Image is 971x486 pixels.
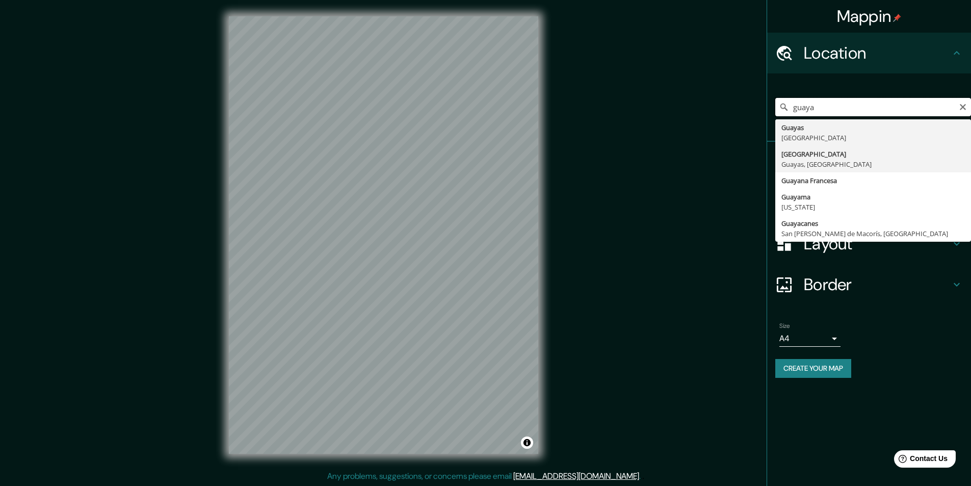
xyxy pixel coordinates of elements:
button: Create your map [775,359,851,378]
div: Style [767,183,971,223]
iframe: Help widget launcher [880,446,960,475]
div: Location [767,33,971,73]
div: San [PERSON_NAME] de Macorís, [GEOGRAPHIC_DATA] [781,228,965,239]
a: [EMAIL_ADDRESS][DOMAIN_NAME] [513,471,639,481]
div: Guayas, [GEOGRAPHIC_DATA] [781,159,965,169]
h4: Mappin [837,6,902,27]
div: Guayacanes [781,218,965,228]
div: Guayas [781,122,965,133]
button: Clear [959,101,967,111]
input: Pick your city or area [775,98,971,116]
div: Layout [767,223,971,264]
div: [US_STATE] [781,202,965,212]
button: Toggle attribution [521,437,533,449]
div: Guayama [781,192,965,202]
div: [GEOGRAPHIC_DATA] [781,149,965,159]
canvas: Map [229,16,538,454]
h4: Layout [804,234,951,254]
div: . [642,470,644,482]
p: Any problems, suggestions, or concerns please email . [327,470,641,482]
h4: Location [804,43,951,63]
div: Pins [767,142,971,183]
div: . [641,470,642,482]
div: Guayana Francesa [781,175,965,186]
label: Size [779,322,790,330]
div: Border [767,264,971,305]
img: pin-icon.png [893,14,901,22]
div: A4 [779,330,841,347]
h4: Border [804,274,951,295]
div: [GEOGRAPHIC_DATA] [781,133,965,143]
